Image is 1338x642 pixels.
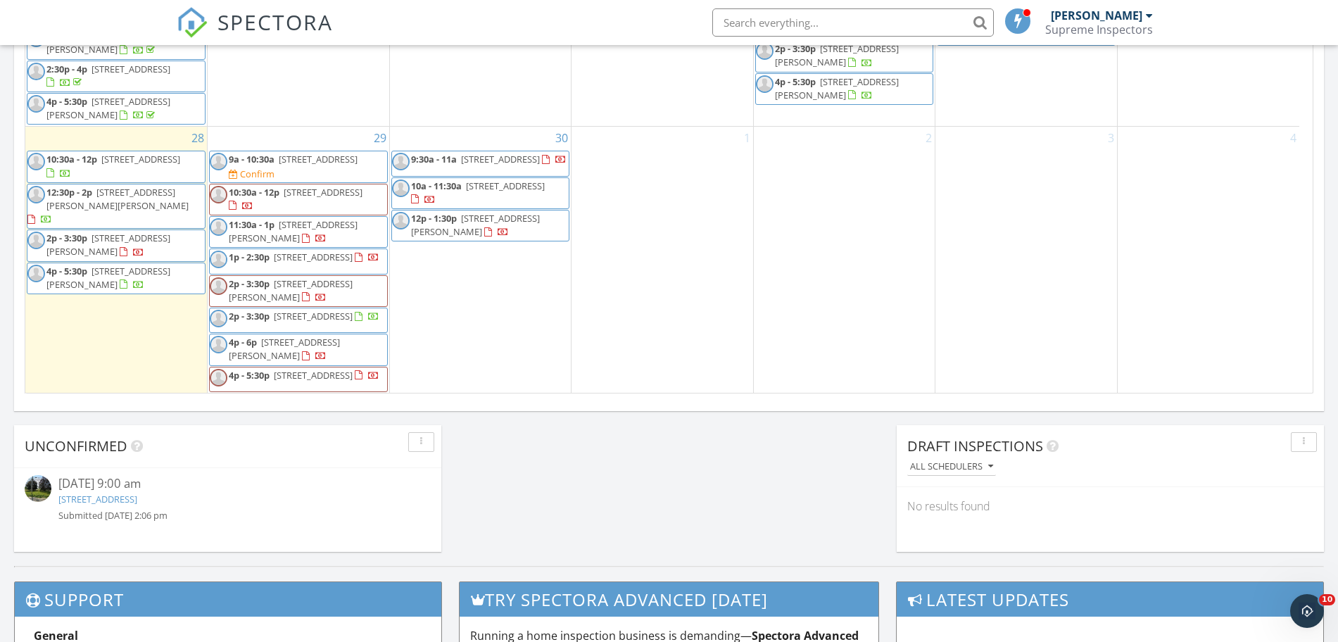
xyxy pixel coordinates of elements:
img: default-user-f0147aede5fd5fa78ca7ade42f37bd4542148d508eef1c3d3ea960f66861d68b.jpg [27,232,45,249]
td: Go to September 28, 2025 [25,127,208,394]
div: Confirm [240,168,274,180]
a: 10a - 11:30a [STREET_ADDRESS] [391,177,570,209]
a: 4p - 5:30p [STREET_ADDRESS][PERSON_NAME] [755,73,934,105]
img: default-user-f0147aede5fd5fa78ca7ade42f37bd4542148d508eef1c3d3ea960f66861d68b.jpg [756,75,774,93]
span: [STREET_ADDRESS][PERSON_NAME] [46,95,170,121]
span: 2p - 3:30p [229,310,270,322]
img: default-user-f0147aede5fd5fa78ca7ade42f37bd4542148d508eef1c3d3ea960f66861d68b.jpg [210,218,227,236]
a: 4p - 5:30p [STREET_ADDRESS][PERSON_NAME] [775,75,899,101]
a: 9:30a - 11a [STREET_ADDRESS] [411,153,567,165]
a: 4p - 5:30p [STREET_ADDRESS] [229,369,379,382]
img: default-user-f0147aede5fd5fa78ca7ade42f37bd4542148d508eef1c3d3ea960f66861d68b.jpg [27,95,45,113]
span: [STREET_ADDRESS] [274,310,353,322]
img: default-user-f0147aede5fd5fa78ca7ade42f37bd4542148d508eef1c3d3ea960f66861d68b.jpg [210,369,227,386]
span: 2p - 3:30p [229,277,270,290]
span: 2p - 3:30p [46,232,87,244]
span: [STREET_ADDRESS] [91,63,170,75]
span: [STREET_ADDRESS][PERSON_NAME] [775,42,899,68]
td: Go to October 3, 2025 [935,127,1118,394]
span: 9a - 10:30a [229,153,274,165]
a: 4p - 5:30p [STREET_ADDRESS][PERSON_NAME] [46,95,170,121]
img: default-user-f0147aede5fd5fa78ca7ade42f37bd4542148d508eef1c3d3ea960f66861d68b.jpg [210,153,227,170]
img: default-user-f0147aede5fd5fa78ca7ade42f37bd4542148d508eef1c3d3ea960f66861d68b.jpg [27,186,45,203]
a: 2p - 3:30p [STREET_ADDRESS] [209,308,388,333]
a: 4p - 5:30p [STREET_ADDRESS][PERSON_NAME] [27,93,206,125]
img: default-user-f0147aede5fd5fa78ca7ade42f37bd4542148d508eef1c3d3ea960f66861d68b.jpg [27,63,45,80]
span: 10:30a - 12p [46,153,97,165]
h3: Try spectora advanced [DATE] [460,582,878,617]
img: The Best Home Inspection Software - Spectora [177,7,208,38]
a: 10:30a - 12p [STREET_ADDRESS] [229,186,362,212]
span: [STREET_ADDRESS][PERSON_NAME] [229,336,340,362]
span: [STREET_ADDRESS][PERSON_NAME][PERSON_NAME] [46,186,189,212]
input: Search everything... [712,8,994,37]
a: 2p - 3:30p [STREET_ADDRESS][PERSON_NAME] [755,40,934,72]
span: [STREET_ADDRESS][PERSON_NAME] [46,232,170,258]
a: 12:30p - 2p [STREET_ADDRESS][PERSON_NAME][PERSON_NAME] [27,186,189,225]
span: [STREET_ADDRESS] [461,153,540,165]
span: 2p - 3:30p [775,42,816,55]
div: [PERSON_NAME] [1051,8,1142,23]
td: Go to October 1, 2025 [572,127,754,394]
img: default-user-f0147aede5fd5fa78ca7ade42f37bd4542148d508eef1c3d3ea960f66861d68b.jpg [210,336,227,353]
a: 2p - 3:30p [STREET_ADDRESS][PERSON_NAME] [27,229,206,261]
span: Draft Inspections [907,436,1043,455]
a: 12p - 1:30p [STREET_ADDRESS][PERSON_NAME] [411,212,540,238]
span: Unconfirmed [25,436,127,455]
a: 11:30a - 1p [STREET_ADDRESS][PERSON_NAME] [229,218,358,244]
a: 2:30p - 4p [STREET_ADDRESS] [27,61,206,92]
span: 9:30a - 11a [411,153,457,165]
a: 12p - 1:30p [STREET_ADDRESS][PERSON_NAME] [391,210,570,241]
a: 2p - 3:30p [STREET_ADDRESS][PERSON_NAME] [775,42,899,68]
span: [STREET_ADDRESS][PERSON_NAME] [229,277,353,303]
span: SPECTORA [217,7,333,37]
a: SPECTORA [177,19,333,49]
img: default-user-f0147aede5fd5fa78ca7ade42f37bd4542148d508eef1c3d3ea960f66861d68b.jpg [27,265,45,282]
a: 2p - 3:30p [STREET_ADDRESS] [229,310,379,322]
a: Go to October 3, 2025 [1105,127,1117,149]
span: [STREET_ADDRESS] [284,186,362,199]
span: [STREET_ADDRESS] [279,153,358,165]
a: 1p - 2:30p [STREET_ADDRESS] [209,248,388,274]
span: [STREET_ADDRESS][PERSON_NAME] [46,265,170,291]
img: default-user-f0147aede5fd5fa78ca7ade42f37bd4542148d508eef1c3d3ea960f66861d68b.jpg [756,42,774,60]
img: streetview [25,475,51,502]
div: Submitted [DATE] 2:06 pm [58,509,397,522]
span: [STREET_ADDRESS] [101,153,180,165]
img: default-user-f0147aede5fd5fa78ca7ade42f37bd4542148d508eef1c3d3ea960f66861d68b.jpg [210,186,227,203]
a: 4p - 6p [STREET_ADDRESS][PERSON_NAME] [229,336,340,362]
img: default-user-f0147aede5fd5fa78ca7ade42f37bd4542148d508eef1c3d3ea960f66861d68b.jpg [27,153,45,170]
a: 1p - 2:30p [STREET_ADDRESS] [229,251,379,263]
span: [STREET_ADDRESS] [274,251,353,263]
a: 9:30a - 11a [STREET_ADDRESS] [391,151,570,176]
a: 2p - 3:30p [STREET_ADDRESS][PERSON_NAME] [229,277,353,303]
img: default-user-f0147aede5fd5fa78ca7ade42f37bd4542148d508eef1c3d3ea960f66861d68b.jpg [210,310,227,327]
span: [STREET_ADDRESS] [274,369,353,382]
a: [DATE] 9:00 am [STREET_ADDRESS] Submitted [DATE] 2:06 pm [25,475,431,522]
span: 12p - 1:30p [411,212,457,225]
span: [STREET_ADDRESS][PERSON_NAME] [411,212,540,238]
a: 10a - 11:30a [STREET_ADDRESS] [411,180,545,206]
a: Go to September 29, 2025 [371,127,389,149]
td: Go to September 29, 2025 [208,127,390,394]
a: 2p - 3:30p [STREET_ADDRESS][PERSON_NAME] [46,232,170,258]
img: default-user-f0147aede5fd5fa78ca7ade42f37bd4542148d508eef1c3d3ea960f66861d68b.jpg [210,251,227,268]
a: Go to September 30, 2025 [553,127,571,149]
a: 11:30a - 1p [STREET_ADDRESS][PERSON_NAME] [209,216,388,248]
img: default-user-f0147aede5fd5fa78ca7ade42f37bd4542148d508eef1c3d3ea960f66861d68b.jpg [392,180,410,197]
div: Supreme Inspectors [1045,23,1153,37]
span: 12:30p - 2p [46,186,92,199]
a: 4p - 5:30p [STREET_ADDRESS] [209,367,388,392]
a: 10:30a - 12p [STREET_ADDRESS] [46,153,180,179]
span: 4p - 5:30p [46,265,87,277]
h3: Latest Updates [897,582,1323,617]
a: [STREET_ADDRESS] [58,493,137,505]
a: Go to October 4, 2025 [1287,127,1299,149]
td: Go to October 2, 2025 [753,127,935,394]
a: Confirm [229,168,274,181]
img: default-user-f0147aede5fd5fa78ca7ade42f37bd4542148d508eef1c3d3ea960f66861d68b.jpg [392,212,410,229]
iframe: Intercom live chat [1290,594,1324,628]
span: 11:30a - 1p [229,218,274,231]
span: [STREET_ADDRESS][PERSON_NAME] [775,75,899,101]
a: 9a - 10:30a [STREET_ADDRESS] [229,153,358,165]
